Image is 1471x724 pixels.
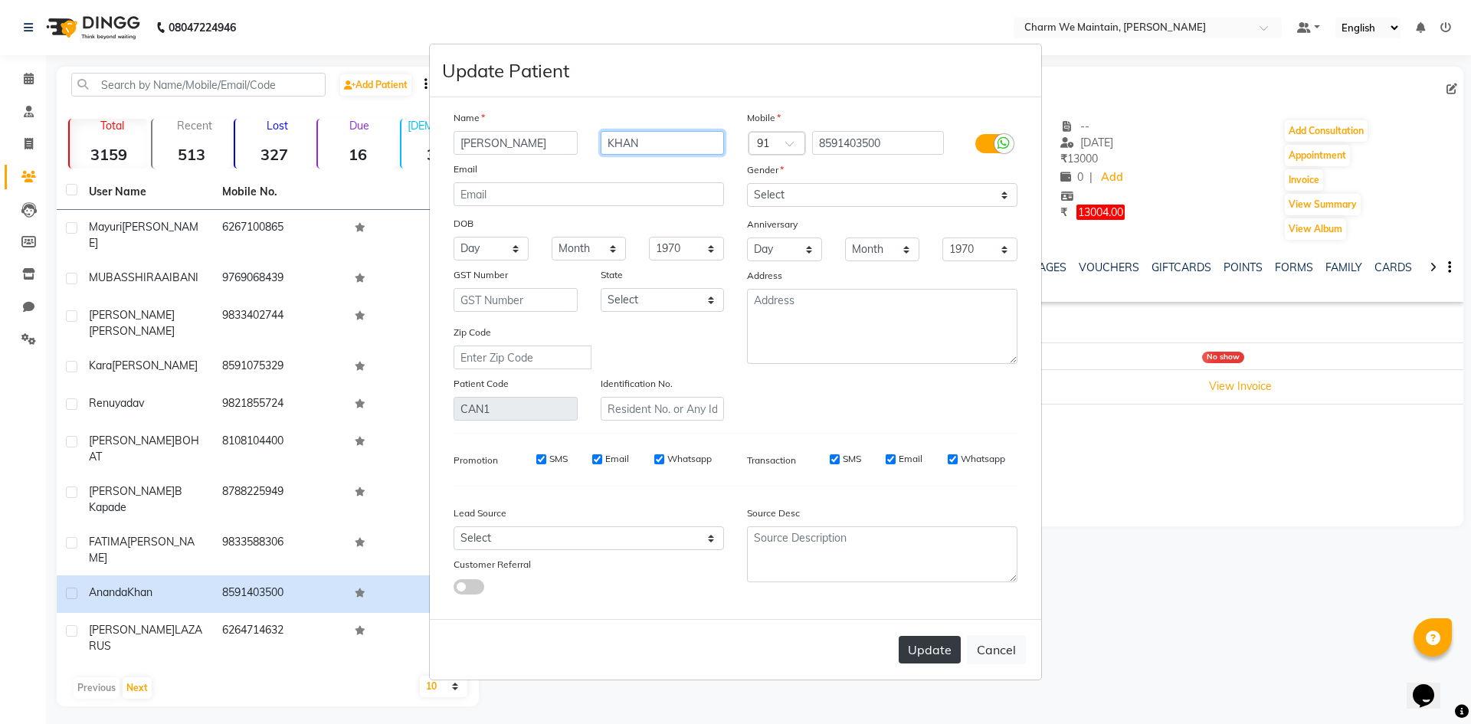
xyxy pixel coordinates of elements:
[454,111,485,125] label: Name
[454,326,491,339] label: Zip Code
[454,346,591,369] input: Enter Zip Code
[812,131,945,155] input: Mobile
[747,111,781,125] label: Mobile
[601,131,725,155] input: Last Name
[747,269,782,283] label: Address
[899,452,922,466] label: Email
[961,452,1005,466] label: Whatsapp
[667,452,712,466] label: Whatsapp
[1407,663,1456,709] iframe: chat widget
[454,506,506,520] label: Lead Source
[605,452,629,466] label: Email
[454,131,578,155] input: First Name
[601,397,725,421] input: Resident No. or Any Id
[454,268,508,282] label: GST Number
[454,558,531,572] label: Customer Referral
[454,397,578,421] input: Patient Code
[442,57,569,84] h4: Update Patient
[967,635,1026,664] button: Cancel
[899,636,961,663] button: Update
[454,288,578,312] input: GST Number
[747,218,798,231] label: Anniversary
[843,452,861,466] label: SMS
[747,454,796,467] label: Transaction
[549,452,568,466] label: SMS
[454,182,724,206] input: Email
[454,217,473,231] label: DOB
[601,268,623,282] label: State
[454,454,498,467] label: Promotion
[747,163,784,177] label: Gender
[454,162,477,176] label: Email
[454,377,509,391] label: Patient Code
[747,506,800,520] label: Source Desc
[601,377,673,391] label: Identification No.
